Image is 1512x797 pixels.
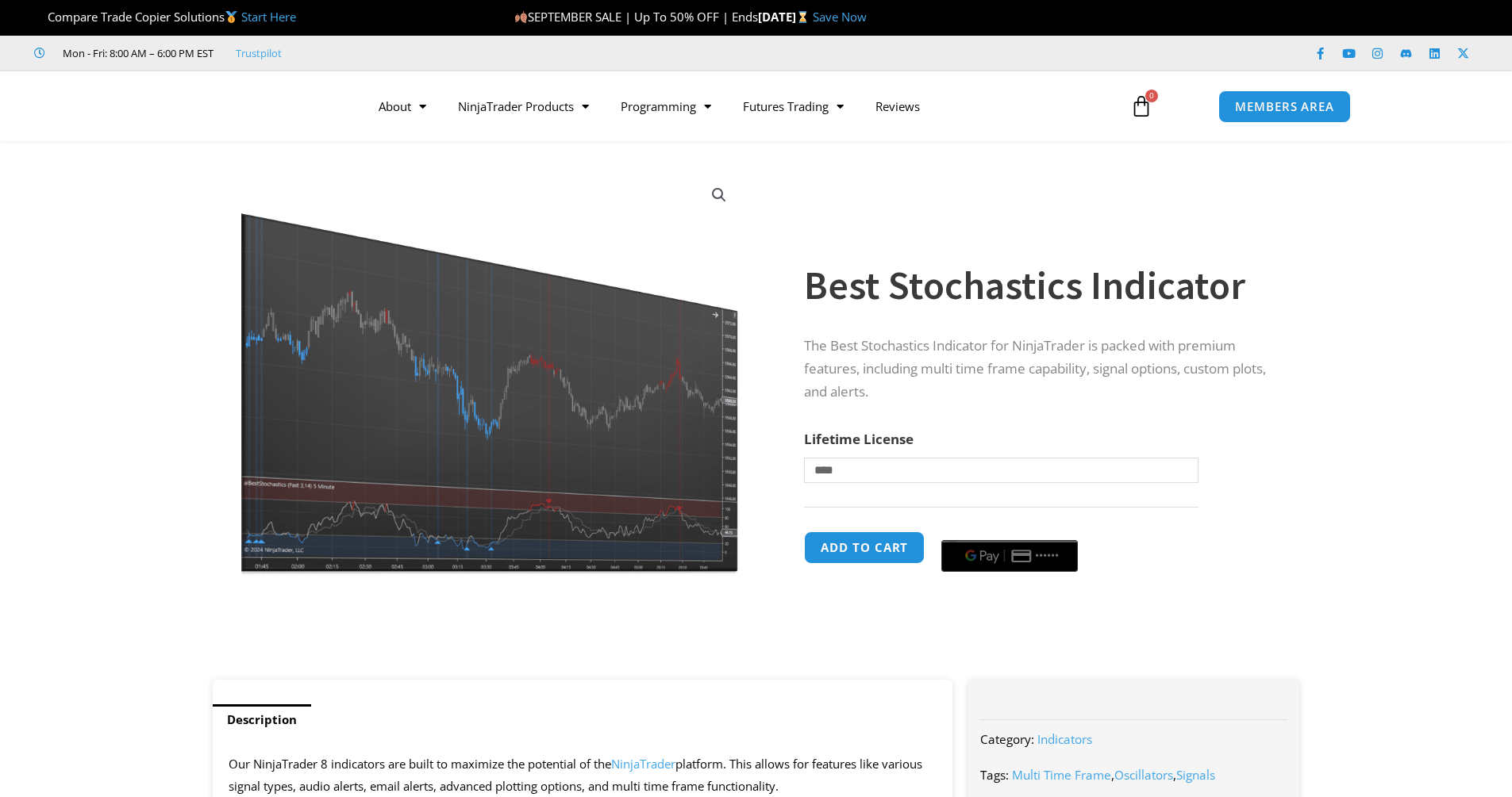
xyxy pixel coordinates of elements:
[804,430,914,448] label: Lifetime License
[1176,767,1215,783] a: Signals
[727,88,860,125] a: Futures Trading
[1037,731,1092,747] a: Indicators
[860,88,936,125] a: Reviews
[758,9,813,25] strong: [DATE]
[59,44,214,63] span: Mon - Fri: 8:00 AM – 6:00 PM EST
[1114,767,1173,783] a: Oscillators
[241,9,296,25] a: Start Here
[941,540,1078,572] button: Buy with GPay
[161,78,332,135] img: LogoAI | Affordable Indicators – NinjaTrader
[225,11,237,23] img: 🥇
[804,336,1266,400] span: The Best Stochastics Indicator for NinjaTrader is packed with premium features, including multi t...
[1218,90,1351,123] a: MEMBERS AREA
[1012,767,1215,783] span: , ,
[611,756,675,772] a: NinjaTrader
[1106,83,1176,129] a: 0
[938,529,1081,531] iframe: Secure payment input frame
[1036,550,1060,561] text: ••••••
[1235,101,1334,113] span: MEMBERS AREA
[442,88,605,125] a: NinjaTrader Products
[605,88,727,125] a: Programming
[1145,90,1158,102] span: 0
[236,44,282,63] a: Trustpilot
[363,88,1112,125] nav: Menu
[804,531,925,564] button: Add to cart
[35,11,47,23] img: 🏆
[1012,767,1111,783] a: Multi Time Frame
[797,11,809,23] img: ⌛
[813,9,867,25] a: Save Now
[980,731,1034,747] span: Category:
[213,704,311,735] a: Description
[804,258,1268,313] h1: Best Stochastics Indicator
[229,756,922,794] span: Our NinjaTrader 8 indicators are built to maximize the potential of the platform. This allows for...
[34,9,296,25] span: Compare Trade Copier Solutions
[363,88,442,125] a: About
[980,767,1009,783] span: Tags:
[705,181,733,209] a: View full-screen image gallery
[235,169,745,577] img: Best Stochastics
[515,11,527,23] img: 🍂
[514,9,758,25] span: SEPTEMBER SALE | Up To 50% OFF | Ends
